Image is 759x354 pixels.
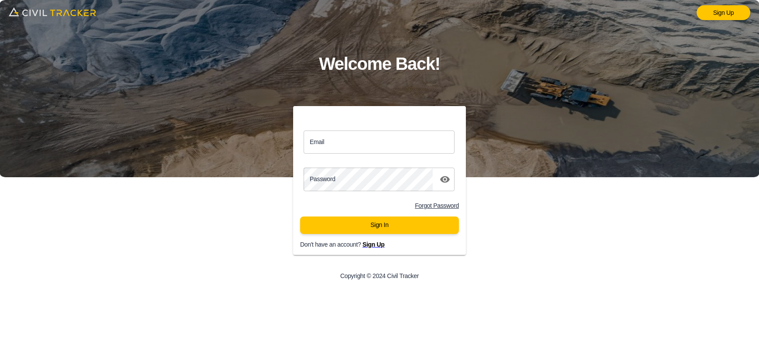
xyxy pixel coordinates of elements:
[415,202,459,209] a: Forgot Password
[340,272,419,279] p: Copyright © 2024 Civil Tracker
[436,171,454,188] button: toggle password visibility
[304,131,455,154] input: email
[300,217,459,234] button: Sign In
[697,5,750,20] a: Sign Up
[300,241,473,248] p: Don't have an account?
[362,241,385,248] a: Sign Up
[9,4,96,19] img: logo
[319,50,440,78] h1: Welcome Back!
